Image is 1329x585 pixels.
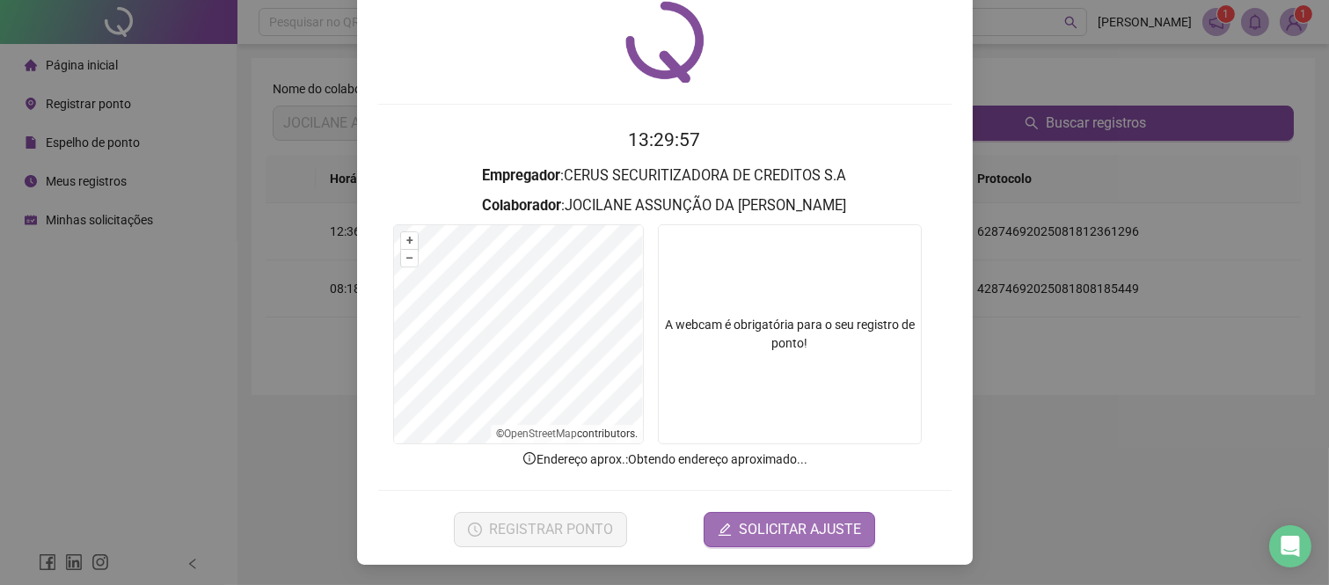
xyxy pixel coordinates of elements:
span: SOLICITAR AJUSTE [739,519,861,540]
button: – [401,250,418,267]
button: editSOLICITAR AJUSTE [704,512,875,547]
div: Open Intercom Messenger [1269,525,1311,567]
li: © contributors. [496,428,638,440]
time: 13:29:57 [629,129,701,150]
span: edit [718,523,732,537]
a: OpenStreetMap [504,428,577,440]
img: QRPoint [625,1,705,83]
h3: : CERUS SECURITIZADORA DE CREDITOS S.A [378,165,952,187]
h3: : JOCILANE ASSUNÇÃO DA [PERSON_NAME] [378,194,952,217]
button: + [401,232,418,249]
strong: Empregador [483,167,561,184]
strong: Colaborador [483,197,562,214]
div: A webcam é obrigatória para o seu registro de ponto! [658,224,922,444]
button: REGISTRAR PONTO [454,512,627,547]
p: Endereço aprox. : Obtendo endereço aproximado... [378,450,952,469]
span: info-circle [522,450,537,466]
